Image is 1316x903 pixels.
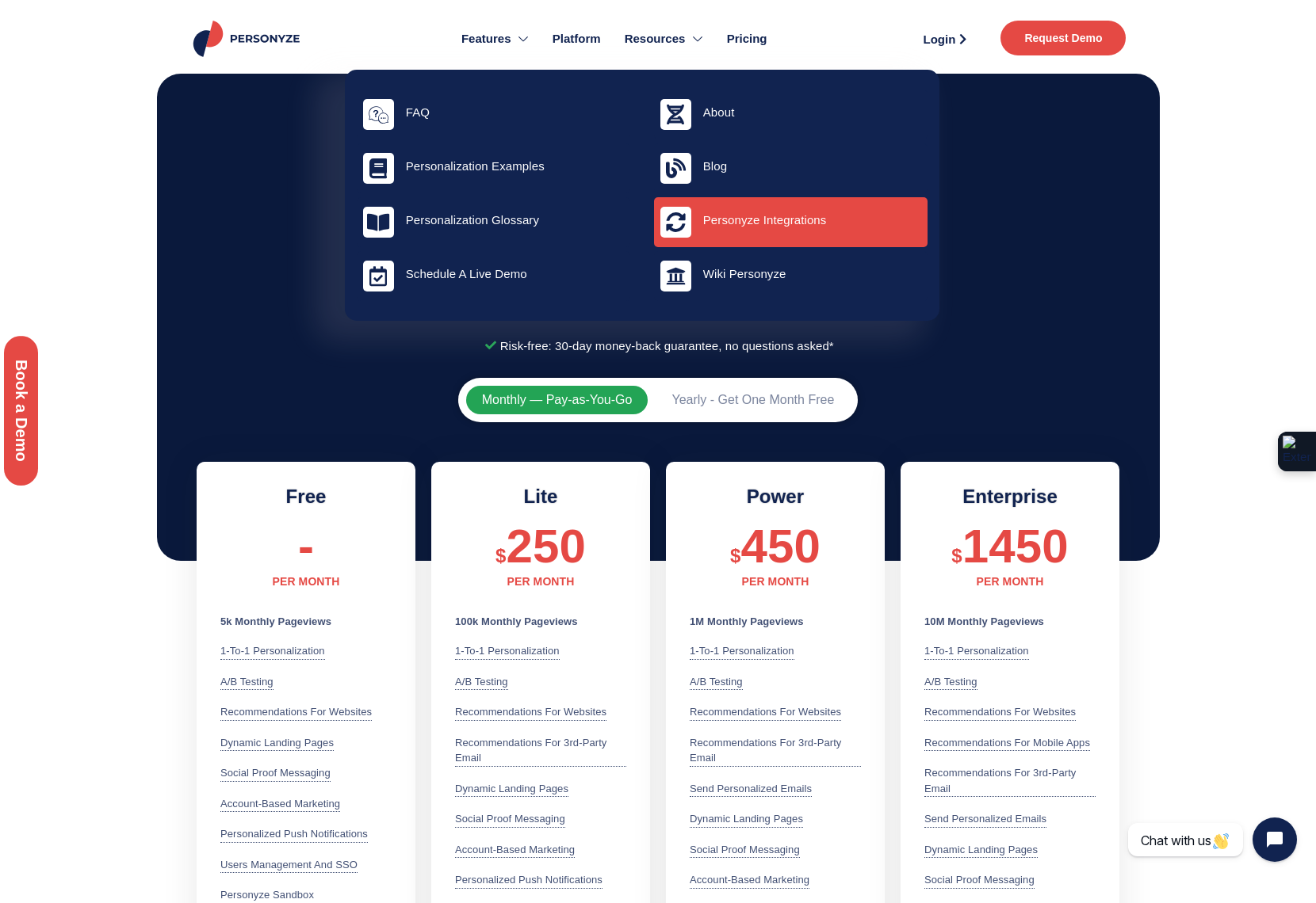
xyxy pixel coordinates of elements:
[924,735,1090,752] div: Recommendations for mobile apps
[455,781,568,798] div: Dynamic Landing Pages
[690,704,841,721] div: Recommendations for websites
[541,8,613,70] a: Platform
[455,704,606,721] div: Recommendations for websites
[625,30,686,48] span: Resources
[220,615,331,627] b: 5k Monthly Pageviews
[220,704,372,721] div: Recommendations for websites
[482,394,633,406] span: Monthly — Pay-as-You-Go
[690,781,812,798] div: Send personalized emails
[654,90,928,139] a: About
[690,486,861,509] h2: Power
[690,842,800,859] div: Social Proof Messaging
[450,8,541,70] a: Features
[220,826,368,843] div: Personalized Push Notifications
[406,213,624,227] h4: Personalization Glossary
[924,615,1044,627] b: 10M Monthly Pageviews
[741,520,821,573] span: 450
[690,872,809,889] div: Account-Based Marketing
[466,386,648,414] button: Monthly — Pay-as-You-Go
[613,8,715,70] a: Resources
[924,643,1029,660] div: 1-to-1 Personalization
[220,735,334,752] div: Dynamic Landing Pages
[455,486,626,509] h2: Lite
[905,27,985,51] a: Login
[357,143,630,193] a: Personalization Examples
[495,545,506,566] span: $
[357,197,630,247] a: Personalization Glossary
[220,643,325,660] div: 1-to-1 Personalization
[703,267,921,281] h4: Wiki Personyze
[1024,32,1102,44] span: Request Demo
[455,872,603,889] div: Personalized Push Notifications
[455,674,508,691] div: A/B testing
[161,151,1156,209] h1: Personalization engine pricing
[220,674,274,691] div: A/B testing
[455,811,565,828] div: Social Proof Messaging
[703,213,921,227] h4: Personyze Integrations
[553,30,601,48] span: Platform
[357,251,630,301] a: Schedule a Live Demo
[690,643,794,660] div: 1-to-1 Personalization
[727,30,767,48] span: Pricing
[962,520,1069,573] span: 1450
[924,765,1096,797] div: Recommendations for 3rd-party email
[654,197,928,247] a: Personyze Integrations
[730,545,740,566] span: $
[220,857,358,874] div: Users Management and SSO
[690,735,861,767] div: Recommendations for 3rd-party email
[455,842,575,859] div: Account-Based Marketing
[406,105,624,120] h4: FAQ
[654,251,928,301] a: Wiki Personyze
[190,21,307,57] img: Personyze logo
[690,615,804,627] b: 1M Monthly Pageviews
[357,90,630,139] a: FAQ
[1283,436,1311,467] img: Extension Icon
[496,333,834,359] span: Risk-free: 30-day money-back guarantee, no questions asked*
[220,765,331,782] div: Social Proof Messaging
[703,159,921,173] h4: Blog
[654,143,928,193] a: Blog
[924,486,1096,509] h2: Enterprise
[455,735,626,767] div: Recommendations for 3rd-party email
[924,704,1076,721] div: Recommendations for websites
[298,520,314,573] span: -
[690,811,803,828] div: Dynamic Landing Pages
[220,796,340,813] div: Account-Based Marketing
[703,105,921,120] h4: About
[406,159,624,173] h4: Personalization Examples
[455,615,578,627] b: 100k Monthly Pageviews
[461,30,511,48] span: Features
[690,674,743,691] div: A/B testing
[406,267,624,281] h4: Schedule a Live Demo
[924,33,956,45] span: Login
[924,811,1046,828] div: Send personalized emails
[671,394,834,406] span: Yearly - Get One Month Free
[1000,21,1126,55] a: Request Demo
[455,643,560,660] div: 1-to-1 Personalization
[924,842,1038,859] div: Dynamic Landing Pages
[220,486,392,509] h2: Free
[924,674,977,691] div: A/B testing
[715,8,779,70] a: Pricing
[507,520,586,573] span: 250
[656,386,850,414] button: Yearly - Get One Month Free
[924,872,1035,889] div: Social Proof Messaging
[951,545,962,566] span: $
